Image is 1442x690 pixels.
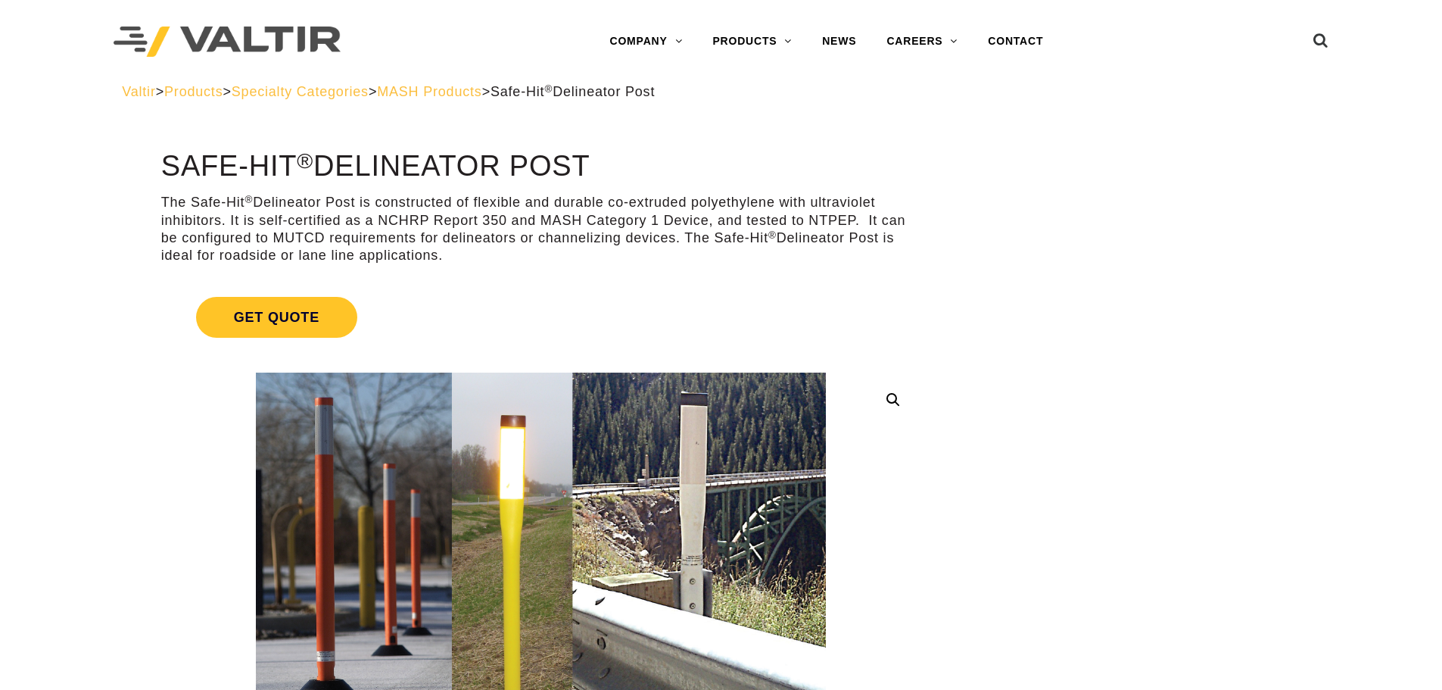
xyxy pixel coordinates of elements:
[114,27,341,58] img: Valtir
[297,148,313,173] sup: ®
[161,194,920,265] p: The Safe-Hit Delineator Post is constructed of flexible and durable co-extruded polyethylene with...
[871,27,973,57] a: CAREERS
[807,27,871,57] a: NEWS
[122,83,1320,101] div: > > > >
[164,84,223,99] a: Products
[244,194,253,205] sup: ®
[491,84,655,99] span: Safe-Hit Delineator Post
[161,151,920,183] h1: Safe-Hit Delineator Post
[232,84,369,99] a: Specialty Categories
[377,84,481,99] a: MASH Products
[544,83,553,95] sup: ®
[122,84,155,99] a: Valtir
[594,27,697,57] a: COMPANY
[196,297,357,338] span: Get Quote
[768,229,777,241] sup: ®
[697,27,807,57] a: PRODUCTS
[973,27,1058,57] a: CONTACT
[161,279,920,356] a: Get Quote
